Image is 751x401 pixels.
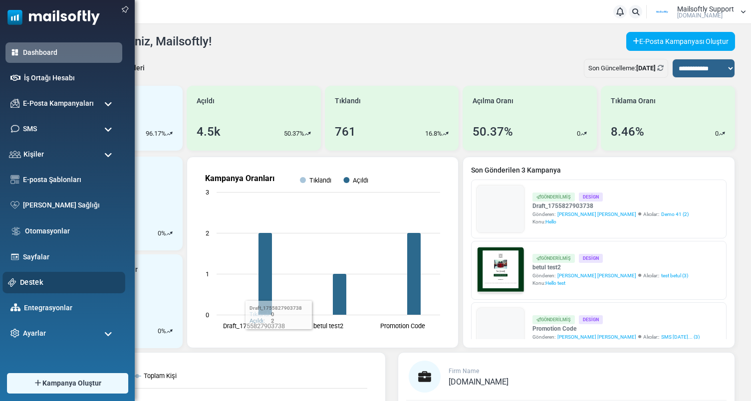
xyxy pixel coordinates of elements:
div: Design [579,315,603,324]
a: E-posta Şablonları [23,175,117,185]
div: 8.46% [611,123,644,141]
img: dashboard-icon-active.svg [10,48,19,57]
a: Dashboard [23,47,117,58]
a: İş Ortağı Hesabı [24,73,117,83]
text: Toplam Kişi [144,372,177,380]
span: [DOMAIN_NAME] [677,12,723,18]
p: 0 [158,326,161,336]
img: User Logo [650,4,675,19]
h1: Test {(email)} [45,173,299,189]
span: Tıklama Oranı [611,96,656,106]
span: Açıldı [197,96,215,106]
a: [PERSON_NAME] Sağlığı [23,200,117,210]
span: Hello test [545,280,565,286]
strong: Follow Us [153,236,191,244]
div: Son Güncelleme: [584,59,668,78]
div: Gönderilmiş [532,254,575,262]
span: Açılma Oranı [473,96,513,106]
span: E-Posta Kampanyaları [23,98,94,109]
text: 1 [206,270,209,278]
img: campaigns-icon.png [10,99,19,108]
span: Tıklandı [335,96,361,106]
span: Firm Name [449,368,479,375]
div: 4.5k [197,123,221,141]
a: Refresh Stats [657,64,664,72]
a: Sayfalar [23,252,117,262]
span: [PERSON_NAME] [PERSON_NAME] [557,210,636,218]
p: 50.37% [284,129,304,139]
a: Destek [20,277,120,288]
a: Otomasyonlar [25,226,117,236]
span: [PERSON_NAME] [PERSON_NAME] [557,333,636,341]
span: Kişiler [23,149,44,160]
p: 0 [158,228,161,238]
div: 761 [335,123,356,141]
a: Demo 41 (2) [661,210,689,218]
a: User Logo Mailsoftly Support [DOMAIN_NAME] [650,4,746,19]
img: landing_pages.svg [10,252,19,261]
img: email-templates-icon.svg [10,175,19,184]
a: Entegrasyonlar [24,303,117,313]
text: betul test2 [313,322,343,330]
div: Gönderen: Alıcılar:: [532,333,700,341]
text: 3 [206,189,209,196]
p: 0 [577,129,580,139]
div: Gönderen: Alıcılar:: [532,272,688,279]
text: Tıklandı [309,177,331,184]
div: Gönderen: Alıcılar:: [532,210,689,218]
a: Draft_1755827903738 [532,201,689,210]
span: [DOMAIN_NAME] [449,377,508,387]
text: Draft_1755827903738 [223,322,284,330]
div: Konu: [532,279,688,287]
img: workflow.svg [10,225,21,237]
img: domain-health-icon.svg [10,201,19,209]
span: Mailsoftly Support [677,5,734,12]
p: 96.17% [146,129,166,139]
p: Lorem ipsum dolor sit amet, consectetur adipiscing elit, sed do eiusmod tempor incididunt [52,262,292,271]
div: % [158,326,173,336]
a: Promotion Code [532,324,700,333]
a: SMS [DATE]... (3) [661,333,700,341]
a: Son Gönderilen 3 Kampanya [471,165,727,176]
text: Açıldı [353,177,368,184]
p: 16.8% [425,129,442,139]
span: SMS [23,124,37,134]
text: Kampanya Oranları [205,174,274,183]
span: Hello [545,219,556,224]
div: Konu: [532,218,689,225]
div: Design [579,193,603,201]
div: Gönderilmiş [532,315,575,324]
div: Gönderilmiş [532,193,575,201]
div: Design [579,254,603,262]
img: contacts-icon.svg [9,151,21,158]
svg: Kampanya Oranları [195,165,450,340]
text: 0 [206,311,209,319]
strong: Shop Now and Save Big! [131,203,214,211]
div: % [158,228,173,238]
span: Kampanya Oluştur [42,378,101,389]
img: sms-icon.png [10,124,19,133]
text: 2 [206,229,209,237]
b: [DATE] [636,64,656,72]
a: E-Posta Kampanyası Oluştur [626,32,735,51]
a: Shop Now and Save Big! [121,198,224,216]
a: test betul (3) [661,272,688,279]
img: support-icon.svg [8,278,16,287]
a: [DOMAIN_NAME] [449,378,508,386]
a: betul test2 [532,263,688,272]
p: 0 [715,129,719,139]
span: [PERSON_NAME] [PERSON_NAME] [557,272,636,279]
span: Ayarlar [23,328,46,339]
div: 50.37% [473,123,513,141]
img: settings-icon.svg [10,329,19,338]
text: Promotion Code [380,322,425,330]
